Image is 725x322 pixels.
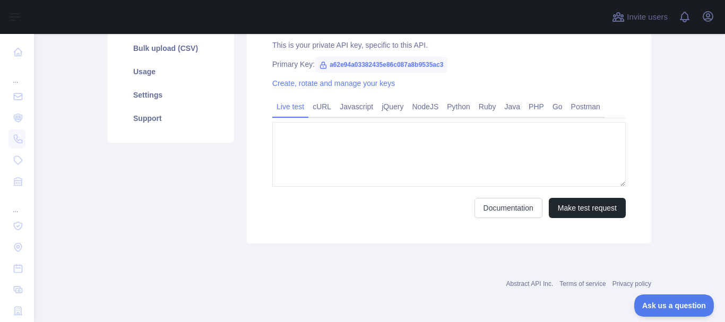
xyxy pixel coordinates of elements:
[559,280,606,288] a: Terms of service
[8,193,25,214] div: ...
[120,37,221,60] a: Bulk upload (CSV)
[524,98,548,115] a: PHP
[272,79,395,88] a: Create, rotate and manage your keys
[506,280,554,288] a: Abstract API Inc.
[308,98,335,115] a: cURL
[272,98,308,115] a: Live test
[627,11,668,23] span: Invite users
[474,98,500,115] a: Ruby
[612,280,651,288] a: Privacy policy
[443,98,474,115] a: Python
[549,198,626,218] button: Make test request
[335,98,377,115] a: Javascript
[315,57,447,73] span: a62e94a03382435e86c087a8b9535ac3
[272,40,626,50] div: This is your private API key, specific to this API.
[500,98,525,115] a: Java
[377,98,408,115] a: jQuery
[272,59,626,69] div: Primary Key:
[548,98,567,115] a: Go
[610,8,670,25] button: Invite users
[567,98,605,115] a: Postman
[8,64,25,85] div: ...
[474,198,542,218] a: Documentation
[408,98,443,115] a: NodeJS
[120,83,221,107] a: Settings
[120,60,221,83] a: Usage
[634,294,714,317] iframe: Toggle Customer Support
[120,107,221,130] a: Support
